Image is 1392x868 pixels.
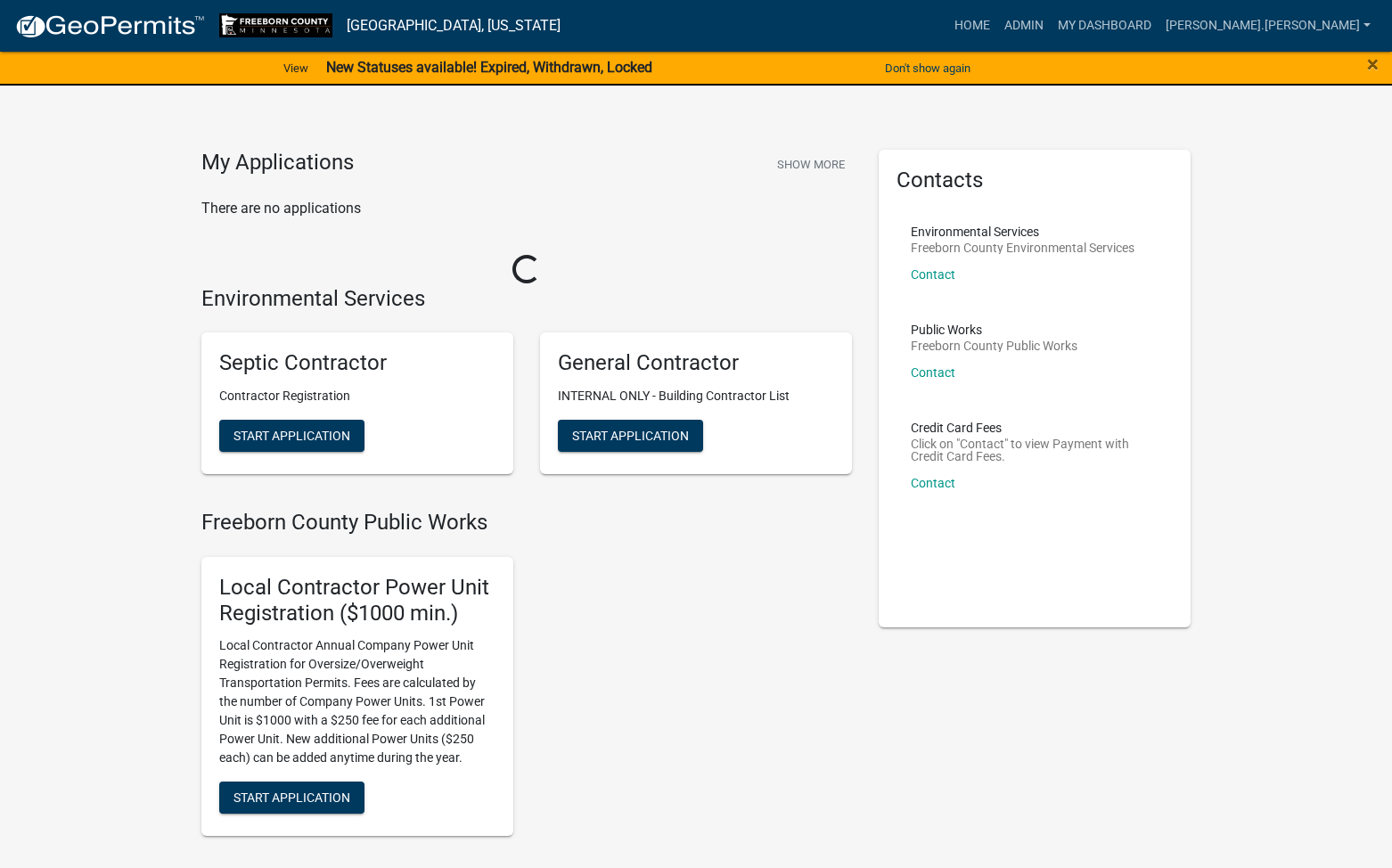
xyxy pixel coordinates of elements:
[911,242,1134,254] p: Freeborn County Environmental Services
[201,198,852,219] p: There are no applications
[558,420,703,452] button: Start Application
[558,350,834,376] h5: General Contractor
[219,575,495,626] h5: Local Contractor Power Unit Registration ($1000 min.)
[911,267,955,282] a: Contact
[1367,52,1379,77] span: ×
[1367,53,1379,75] button: Close
[201,150,354,176] h4: My Applications
[997,9,1051,43] a: Admin
[219,350,495,376] h5: Septic Contractor
[911,323,1077,336] p: Public Works
[878,53,978,83] button: Don't show again
[201,286,852,312] h4: Environmental Services
[911,422,1159,434] p: Credit Card Fees
[897,168,1173,193] h5: Contacts
[233,429,350,443] span: Start Application
[1159,9,1378,43] a: [PERSON_NAME].[PERSON_NAME]
[911,438,1159,463] p: Click on "Contact" to view Payment with Credit Card Fees.
[558,387,834,405] p: INTERNAL ONLY - Building Contractor List
[572,429,689,443] span: Start Application
[201,510,852,536] h4: Freeborn County Public Works
[911,225,1134,238] p: Environmental Services
[233,790,350,805] span: Start Application
[1051,9,1159,43] a: My Dashboard
[326,59,652,76] strong: New Statuses available! Expired, Withdrawn, Locked
[911,340,1077,352] p: Freeborn County Public Works
[219,13,332,37] img: Freeborn County, Minnesota
[219,782,364,814] button: Start Application
[947,9,997,43] a: Home
[219,420,364,452] button: Start Application
[347,11,561,41] a: [GEOGRAPHIC_DATA], [US_STATE]
[911,476,955,490] a: Contact
[276,53,315,83] a: View
[770,150,852,179] button: Show More
[911,365,955,380] a: Contact
[219,636,495,767] p: Local Contractor Annual Company Power Unit Registration for Oversize/Overweight Transportation Pe...
[219,387,495,405] p: Contractor Registration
